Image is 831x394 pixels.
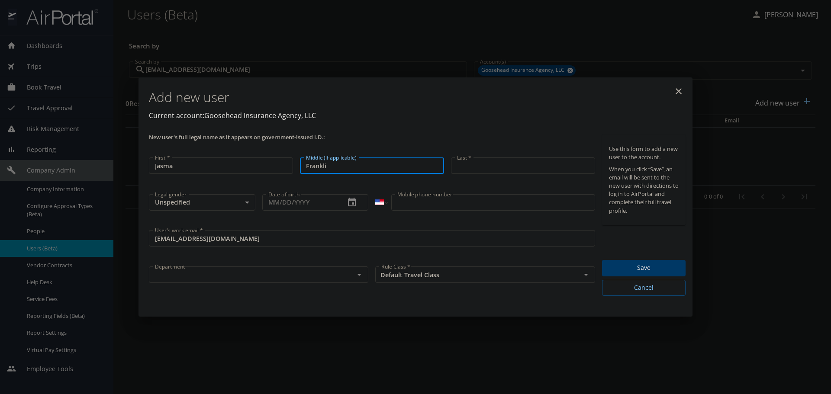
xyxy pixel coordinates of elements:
div: Unspecified [149,194,255,211]
button: Save [602,260,686,277]
h1: Add new user [149,84,686,110]
button: Open [353,269,365,281]
button: Cancel [602,280,686,296]
span: Save [609,263,679,273]
p: Use this form to add a new user to the account. [609,145,679,161]
p: When you click “Save”, an email will be sent to the new user with directions to log in to AirPort... [609,165,679,215]
button: close [668,81,689,102]
input: MM/DD/YYYY [262,194,338,211]
span: Cancel [609,282,679,293]
p: Current account: Goosehead Insurance Agency, LLC [149,110,686,121]
button: Open [580,269,592,281]
p: New user's full legal name as it appears on government-issued I.D.: [149,135,595,140]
